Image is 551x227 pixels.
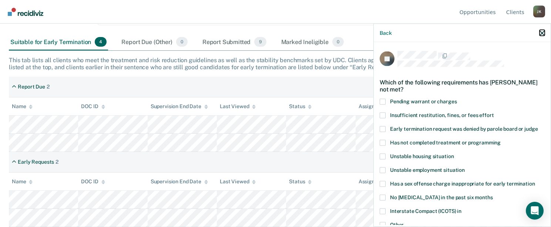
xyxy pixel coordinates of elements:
[176,37,188,47] span: 0
[220,178,256,185] div: Last Viewed
[359,103,393,110] div: Assigned to
[390,153,454,159] span: Unstable housing situation
[18,159,54,165] div: Early Requests
[220,103,256,110] div: Last Viewed
[533,6,545,17] button: Profile dropdown button
[151,178,208,185] div: Supervision End Date
[120,34,189,50] div: Report Due (Other)
[95,37,107,47] span: 4
[390,112,494,118] span: Insufficient restitution, fines, or fees effort
[390,180,535,186] span: Has a sex offense charge inappropriate for early termination
[533,6,545,17] div: J K
[151,103,208,110] div: Supervision End Date
[380,73,545,99] div: Which of the following requirements has [PERSON_NAME] not met?
[81,178,105,185] div: DOC ID
[12,178,33,185] div: Name
[390,194,493,200] span: No [MEDICAL_DATA] in the past six months
[280,34,346,50] div: Marked Ineligible
[380,30,392,36] button: Back
[254,37,266,47] span: 9
[390,208,461,214] span: Interstate Compact (ICOTS) in
[332,37,344,47] span: 0
[12,103,33,110] div: Name
[390,98,457,104] span: Pending warrant or charges
[359,178,393,185] div: Assigned to
[9,34,108,50] div: Suitable for Early Termination
[9,57,542,71] div: This tab lists all clients who meet the treatment and risk reduction guidelines as well as the st...
[81,103,105,110] div: DOC ID
[47,84,50,90] div: 2
[289,103,312,110] div: Status
[18,84,45,90] div: Report Due
[289,178,312,185] div: Status
[390,167,465,173] span: Unstable employment situation
[201,34,268,50] div: Report Submitted
[390,126,538,131] span: Early termination request was denied by parole board or judge
[8,8,43,16] img: Recidiviz
[56,159,58,165] div: 2
[526,202,544,220] div: Open Intercom Messenger
[390,139,501,145] span: Has not completed treatment or programming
